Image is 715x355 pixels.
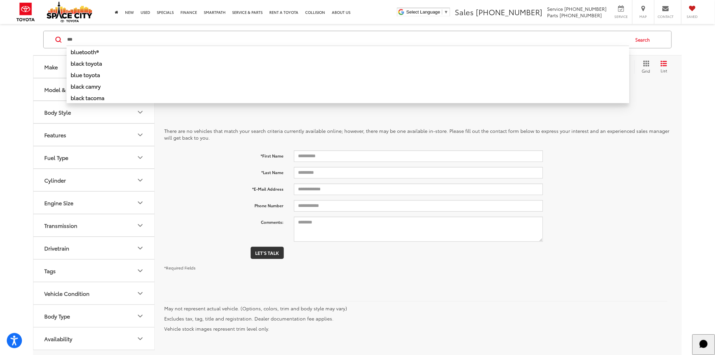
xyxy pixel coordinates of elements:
span: [PHONE_NUMBER] [560,12,602,19]
button: FeaturesFeatures [33,124,155,146]
small: *Required Fields [164,265,196,270]
b: blue toyota [71,71,100,78]
span: Map [636,14,651,19]
span: Sales [455,6,474,17]
div: Make [44,64,58,70]
button: Search [629,31,660,48]
button: Engine SizeEngine Size [33,192,155,214]
div: Body Style [136,108,144,116]
label: Phone Number [159,200,289,209]
div: Engine Size [44,199,73,206]
button: Model & TrimModel & Trim [33,78,155,100]
span: Select Language [406,9,440,15]
button: Body TypeBody Type [33,305,155,327]
div: Body Type [136,312,144,320]
div: Fuel Type [44,154,68,161]
button: MakeMake [33,56,155,78]
span: Parts [547,12,559,19]
div: Transmission [136,221,144,230]
p: There are no vehicles that match your search criteria currently available online; however, there ... [164,127,672,141]
div: Transmission [44,222,77,229]
div: Cylinder [44,177,66,183]
span: [PHONE_NUMBER] [565,5,607,12]
div: Vehicle Condition [44,290,90,297]
span: [PHONE_NUMBER] [476,6,543,17]
b: bluetooth® [71,48,99,55]
button: Fuel TypeFuel Type [33,146,155,168]
div: Availability [136,335,144,343]
button: List View [656,60,672,74]
svg: Start Chat [695,335,713,353]
div: Tags [44,267,56,274]
div: Features [44,132,66,138]
span: List [661,68,667,73]
input: Search by Make, Model, or Keyword [67,31,629,48]
button: TagsTags [33,260,155,282]
span: Contact [658,14,674,19]
div: Body Type [44,313,70,319]
div: Model & Trim [44,86,77,93]
b: black camry [71,82,101,90]
p: Excludes tax, tag, title and registration. Dealer documentation fee applies. [164,315,667,322]
button: TransmissionTransmission [33,214,155,236]
button: AvailabilityAvailability [33,328,155,350]
label: *First Name [159,150,289,159]
div: Vehicle Condition [136,289,144,298]
button: Grid View [634,60,656,74]
a: Select Language​ [406,9,448,15]
b: black toyota [71,59,102,67]
span: Service [614,14,629,19]
label: *E-Mail Address [159,184,289,192]
div: Body Style [44,109,71,115]
button: Body StyleBody Style [33,101,155,123]
div: Drivetrain [44,245,69,251]
div: Availability [44,335,72,342]
div: Cylinder [136,176,144,184]
label: *Last Name [159,167,289,175]
button: CylinderCylinder [33,169,155,191]
p: Vehicle stock images represent trim level only. [164,325,667,332]
span: Saved [685,14,700,19]
label: Comments: [159,217,289,225]
b: black tacoma [71,94,104,101]
span: Service [547,5,563,12]
span: ▼ [444,9,448,15]
div: Engine Size [136,199,144,207]
img: Space City Toyota [47,1,92,22]
p: May not represent actual vehicle. (Options, colors, trim and body style may vary) [164,305,667,312]
div: Drivetrain [136,244,144,252]
button: DrivetrainDrivetrain [33,237,155,259]
div: Tags [136,267,144,275]
span: Grid [642,68,650,74]
div: Fuel Type [136,153,144,162]
button: Let's Talk [251,247,284,259]
button: Vehicle ConditionVehicle Condition [33,282,155,304]
div: Features [136,131,144,139]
